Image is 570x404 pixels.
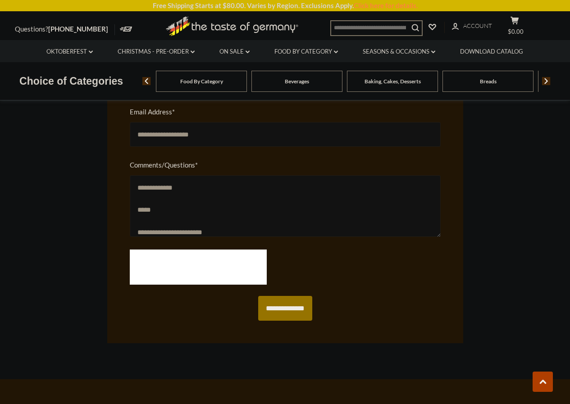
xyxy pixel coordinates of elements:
[480,78,497,85] a: Breads
[542,77,551,85] img: next arrow
[219,47,250,57] a: On Sale
[274,47,338,57] a: Food By Category
[363,47,435,57] a: Seasons & Occasions
[463,22,492,29] span: Account
[46,47,93,57] a: Oktoberfest
[130,250,267,285] iframe: reCAPTCHA
[130,175,441,237] textarea: Comments/Questions*
[130,159,436,171] span: Comments/Questions
[502,16,529,39] button: $0.00
[452,21,492,31] a: Account
[142,77,151,85] img: previous arrow
[118,47,195,57] a: Christmas - PRE-ORDER
[354,1,418,9] a: Click here for details.
[460,47,523,57] a: Download Catalog
[365,78,421,85] a: Baking, Cakes, Desserts
[180,78,223,85] a: Food By Category
[15,23,115,35] p: Questions?
[130,106,436,118] span: Email Address
[130,122,441,147] input: Email Address*
[48,25,108,33] a: [PHONE_NUMBER]
[285,78,309,85] a: Beverages
[508,28,524,35] span: $0.00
